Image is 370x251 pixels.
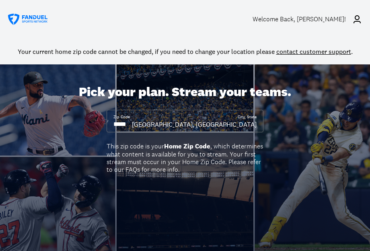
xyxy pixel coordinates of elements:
[18,47,353,56] div: Your current home zip code cannot be changed, if you need to change your location please .
[276,47,351,56] a: contact customer support
[107,142,263,173] div: This zip code is your , which determines what content is available for you to stream. Your first ...
[253,8,362,31] a: Welcome Back, [PERSON_NAME]!
[253,15,346,23] div: Welcome Back , [PERSON_NAME]!
[132,120,257,129] div: [GEOGRAPHIC_DATA], [GEOGRAPHIC_DATA]
[164,142,210,150] b: Home Zip Code
[238,114,257,120] div: City, State
[113,114,130,120] div: Zip Code
[79,84,291,100] div: Pick your plan. Stream your teams.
